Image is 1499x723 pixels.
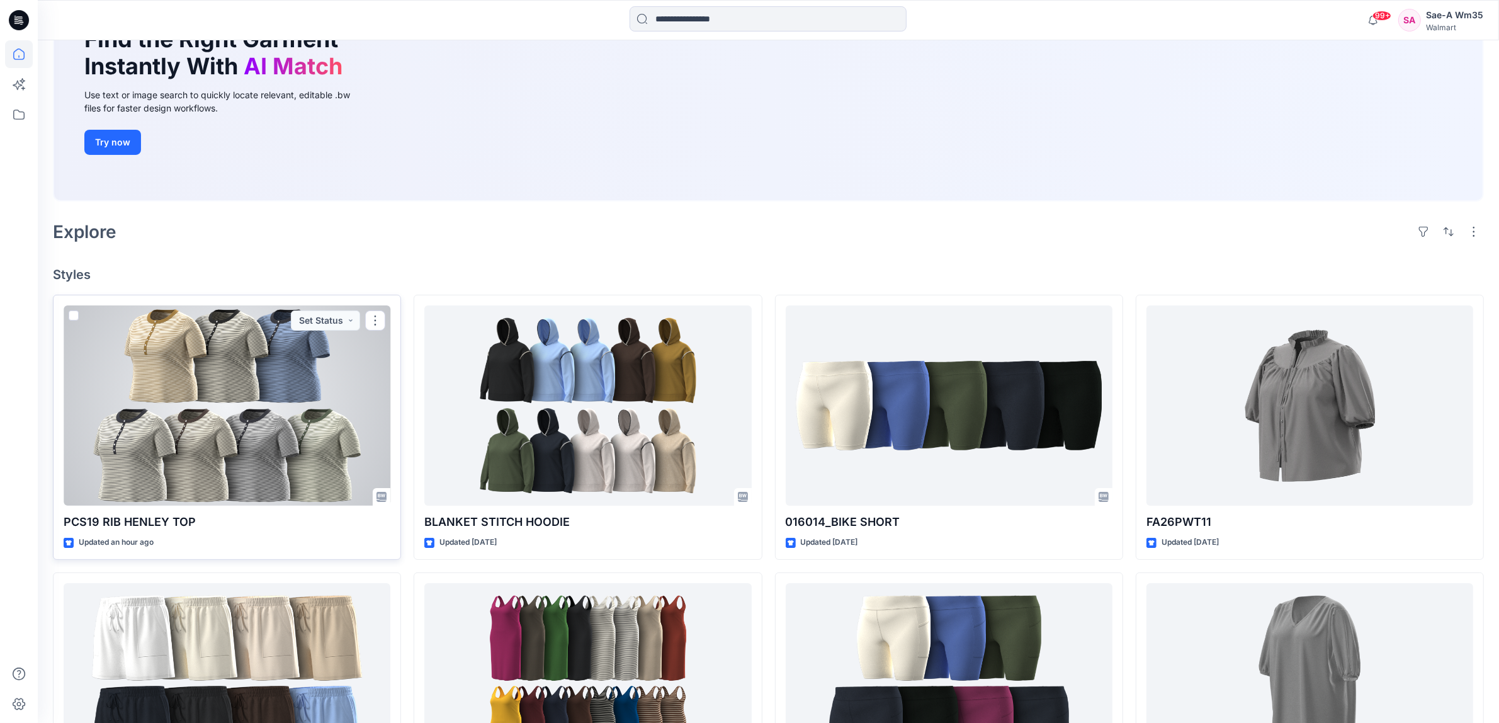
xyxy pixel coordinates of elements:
div: Walmart [1426,23,1483,32]
div: Sae-A Wm35 [1426,8,1483,23]
p: BLANKET STITCH HOODIE [424,513,751,531]
span: AI Match [244,52,342,80]
a: BLANKET STITCH HOODIE [424,305,751,506]
h1: Find the Right Garment Instantly With [84,26,349,80]
span: 99+ [1372,11,1391,21]
a: FA26PWT11 [1146,305,1473,506]
button: Try now [84,130,141,155]
p: Updated [DATE] [801,536,858,549]
p: Updated [DATE] [1162,536,1219,549]
p: FA26PWT11 [1146,513,1473,531]
div: Use text or image search to quickly locate relevant, editable .bw files for faster design workflows. [84,88,368,115]
p: Updated an hour ago [79,536,154,549]
p: 016014_BIKE SHORT [786,513,1112,531]
a: PCS19 RIB HENLEY TOP [64,305,390,506]
p: PCS19 RIB HENLEY TOP [64,513,390,531]
h4: Styles [53,267,1484,282]
h2: Explore [53,222,116,242]
div: SA [1398,9,1421,31]
p: Updated [DATE] [439,536,497,549]
a: 016014_BIKE SHORT [786,305,1112,506]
